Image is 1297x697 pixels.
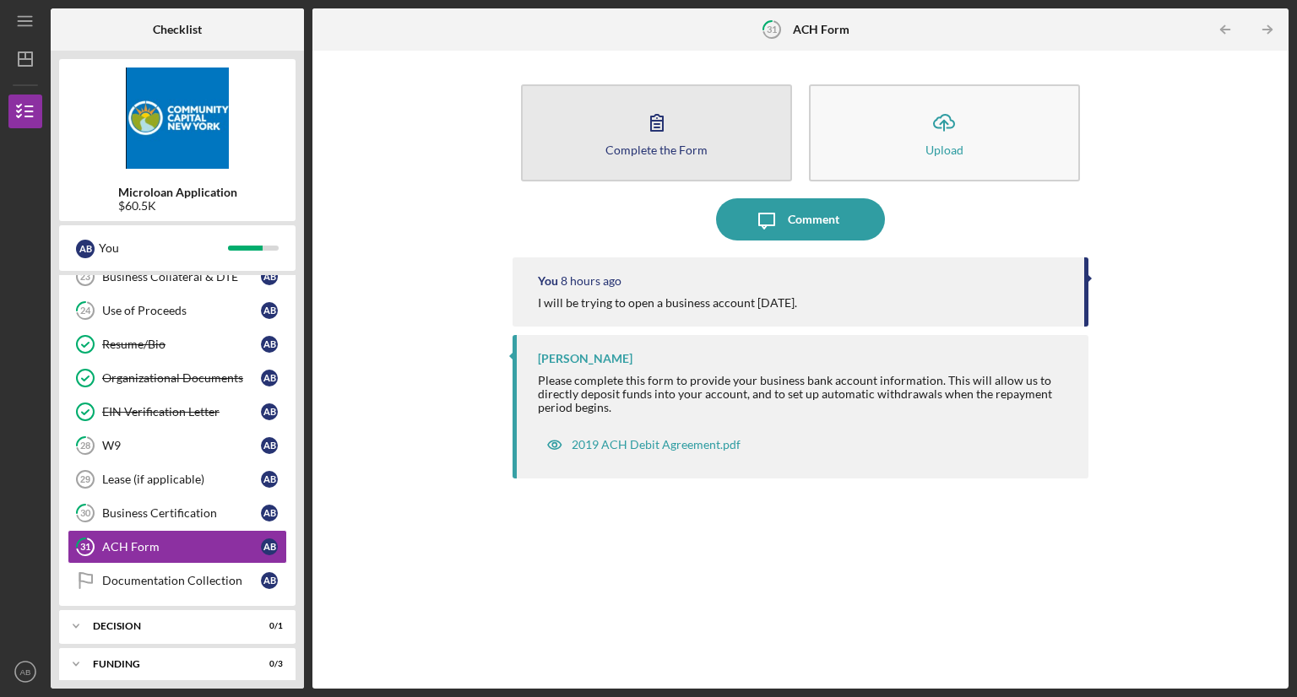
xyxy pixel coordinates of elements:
[261,471,278,488] div: A B
[118,199,237,213] div: $60.5K
[809,84,1080,181] button: Upload
[80,508,91,519] tspan: 30
[252,621,283,631] div: 0 / 1
[93,659,241,669] div: Funding
[793,23,849,36] b: ACH Form
[261,437,278,454] div: A B
[538,274,558,288] div: You
[102,338,261,351] div: Resume/Bio
[572,438,741,451] div: 2019 ACH Debit Agreement.pdf
[561,274,621,288] time: 2025-08-18 11:44
[8,655,42,689] button: AB
[538,428,749,462] button: 2019 ACH Debit Agreement.pdf
[68,327,287,361] a: Resume/BioAB
[102,439,261,452] div: W9
[59,68,296,169] img: Product logo
[538,352,632,365] div: [PERSON_NAME]
[80,440,90,451] tspan: 28
[68,294,287,327] a: 24Use of ProceedsAB
[99,234,228,262] div: You
[102,506,261,520] div: Business Certification
[68,462,287,496] a: 29Lease (if applicable)AB
[68,260,287,294] a: 23Business Collateral & DTEAB
[788,198,839,240] div: Comment
[521,84,792,181] button: Complete the Form
[102,304,261,317] div: Use of Proceeds
[538,374,1072,414] div: Please complete this form to provide your business bank account information. This will allow us t...
[118,186,237,199] b: Microloan Application
[716,198,885,240] button: Comment
[261,370,278,386] div: A B
[68,395,287,429] a: EIN Verification LetterAB
[252,659,283,669] div: 0 / 3
[102,540,261,554] div: ACH Form
[605,143,708,156] div: Complete the Form
[261,572,278,589] div: A B
[68,530,287,564] a: 31ACH FormAB
[261,268,278,285] div: A B
[80,542,90,553] tspan: 31
[68,429,287,462] a: 28W9AB
[102,371,261,385] div: Organizational Documents
[102,574,261,587] div: Documentation Collection
[925,143,963,156] div: Upload
[538,296,797,310] div: I will be trying to open a business account [DATE].
[68,361,287,395] a: Organizational DocumentsAB
[80,272,90,282] tspan: 23
[76,240,95,258] div: A B
[80,305,91,316] tspan: 24
[261,505,278,521] div: A B
[102,270,261,284] div: Business Collateral & DTE
[68,496,287,530] a: 30Business CertificationAB
[153,23,202,36] b: Checklist
[261,403,278,420] div: A B
[102,405,261,419] div: EIN Verification Letter
[261,302,278,319] div: A B
[20,667,31,677] text: AB
[102,473,261,486] div: Lease (if applicable)
[80,474,90,484] tspan: 29
[767,24,777,35] tspan: 31
[68,564,287,597] a: Documentation CollectionAB
[93,621,241,631] div: Decision
[261,336,278,353] div: A B
[261,538,278,555] div: A B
